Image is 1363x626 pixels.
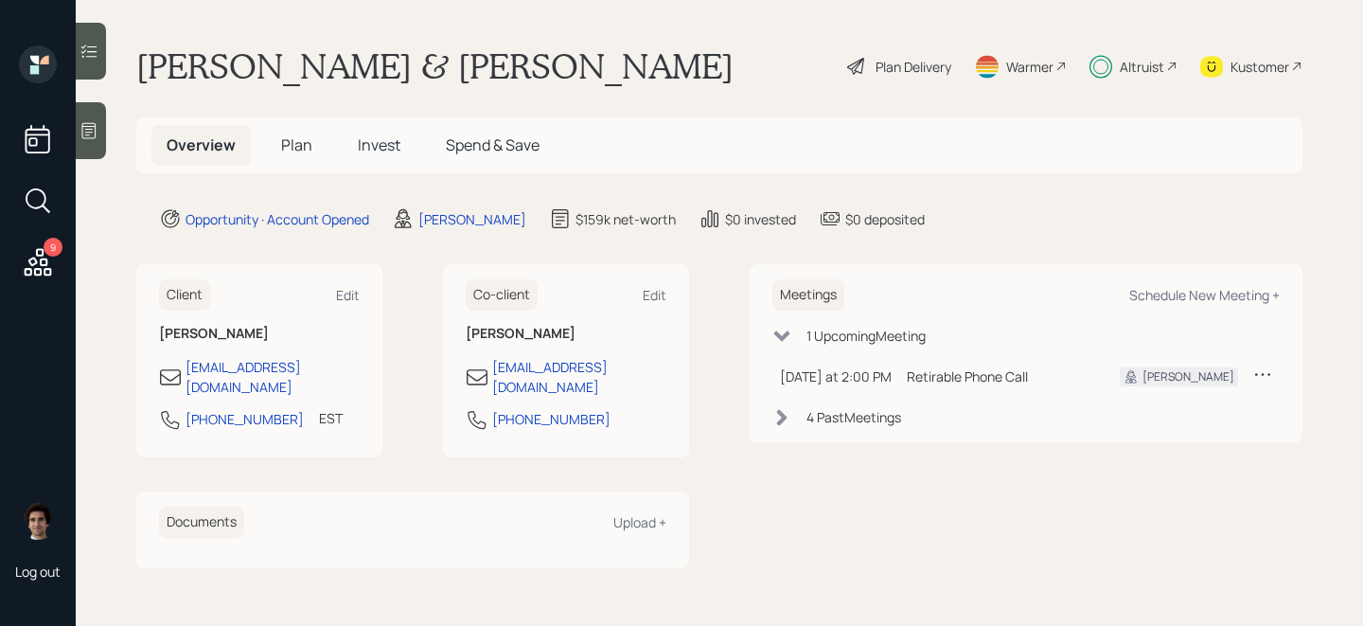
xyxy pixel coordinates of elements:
div: $0 deposited [845,209,925,229]
h1: [PERSON_NAME] & [PERSON_NAME] [136,45,734,87]
div: $0 invested [725,209,796,229]
h6: [PERSON_NAME] [466,326,666,342]
div: [DATE] at 2:00 PM [780,367,892,386]
div: Log out [15,563,61,581]
div: [PHONE_NUMBER] [186,409,304,429]
div: Upload + [613,513,666,531]
div: [PERSON_NAME] [418,209,526,229]
div: $159k net-worth [575,209,676,229]
div: 9 [44,238,62,257]
div: Altruist [1120,57,1164,77]
div: [PERSON_NAME] [1142,368,1234,385]
span: Plan [281,134,312,155]
div: Edit [336,286,360,304]
h6: Meetings [772,279,844,311]
div: [EMAIL_ADDRESS][DOMAIN_NAME] [492,357,666,397]
div: [EMAIL_ADDRESS][DOMAIN_NAME] [186,357,360,397]
span: Invest [358,134,400,155]
span: Spend & Save [446,134,540,155]
div: 4 Past Meeting s [806,407,901,427]
span: Overview [167,134,236,155]
h6: [PERSON_NAME] [159,326,360,342]
img: harrison-schaefer-headshot-2.png [19,502,57,540]
div: Opportunity · Account Opened [186,209,369,229]
h6: Documents [159,507,244,538]
div: Retirable Phone Call [907,367,1089,386]
div: 1 Upcoming Meeting [806,326,926,346]
div: Edit [643,286,666,304]
div: [PHONE_NUMBER] [492,409,611,429]
div: Schedule New Meeting + [1129,286,1280,304]
div: EST [319,408,343,428]
div: Warmer [1006,57,1053,77]
h6: Co-client [466,279,538,311]
div: Plan Delivery [876,57,951,77]
h6: Client [159,279,210,311]
div: Kustomer [1230,57,1289,77]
